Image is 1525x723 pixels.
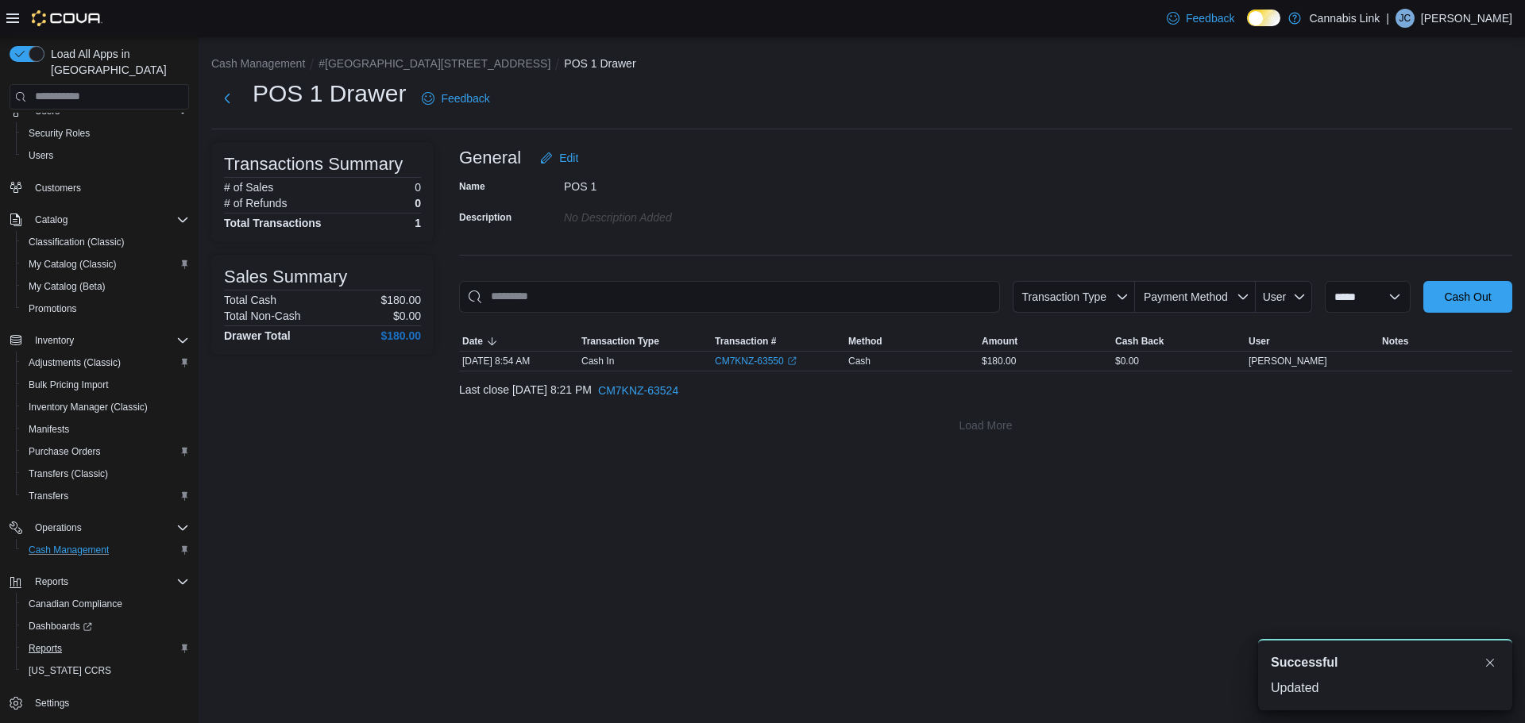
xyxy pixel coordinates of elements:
[224,329,291,342] h4: Drawer Total
[715,335,776,348] span: Transaction #
[459,281,1000,313] input: This is a search bar. As you type, the results lower in the page will automatically filter.
[22,124,96,143] a: Security Roles
[253,78,406,110] h1: POS 1 Drawer
[1249,335,1270,348] span: User
[1247,10,1280,26] input: Dark Mode
[16,352,195,374] button: Adjustments (Classic)
[1112,332,1245,351] button: Cash Back
[16,637,195,660] button: Reports
[1382,335,1408,348] span: Notes
[22,233,189,252] span: Classification (Classic)
[3,329,195,352] button: Inventory
[22,639,189,658] span: Reports
[224,197,287,210] h6: # of Refunds
[29,302,77,315] span: Promotions
[22,233,131,252] a: Classification (Classic)
[1144,290,1228,303] span: Payment Method
[1271,679,1500,698] div: Updated
[16,298,195,320] button: Promotions
[380,294,421,306] p: $180.00
[29,518,88,537] button: Operations
[534,142,585,174] button: Edit
[1263,290,1287,303] span: User
[22,146,189,165] span: Users
[3,571,195,593] button: Reports
[598,383,678,398] span: CM7KNZ-63524
[22,594,189,613] span: Canadian Compliance
[29,693,189,713] span: Settings
[16,440,195,463] button: Purchase Orders
[459,375,1512,406] div: Last close [DATE] 8:21 PM
[1115,335,1164,348] span: Cash Back
[22,540,115,560] a: Cash Management
[35,575,68,588] span: Reports
[564,174,777,193] div: POS 1
[845,332,979,351] button: Method
[29,401,148,413] span: Inventory Manager (Classic)
[224,267,347,287] h3: Sales Summary
[3,209,195,231] button: Catalog
[1396,9,1415,28] div: Jenna Coles
[982,355,1016,367] span: $180.00
[979,332,1112,351] button: Amount
[848,335,882,348] span: Method
[415,197,421,210] p: 0
[35,334,74,347] span: Inventory
[29,620,92,633] span: Dashboards
[22,398,154,417] a: Inventory Manager (Classic)
[29,356,121,369] span: Adjustments (Classic)
[22,353,189,372] span: Adjustments (Classic)
[3,176,195,199] button: Customers
[16,253,195,275] button: My Catalog (Classic)
[29,664,111,677] span: [US_STATE] CCRS
[1186,10,1234,26] span: Feedback
[1013,281,1135,313] button: Transaction Type
[1400,9,1411,28] span: JC
[29,178,189,198] span: Customers
[22,442,189,461] span: Purchase Orders
[16,660,195,682] button: [US_STATE] CCRS
[564,57,635,70] button: POS 1 Drawer
[559,150,578,166] span: Edit
[224,155,403,174] h3: Transactions Summary
[459,352,578,371] div: [DATE] 8:54 AM
[462,335,483,348] span: Date
[224,310,301,322] h6: Total Non-Cash
[380,329,421,342] h4: $180.00
[35,182,81,194] span: Customers
[22,661,118,680] a: [US_STATE] CCRS
[22,464,114,483] a: Transfers (Classic)
[22,375,189,394] span: Bulk Pricing Import
[787,356,797,366] svg: External link
[16,418,195,440] button: Manifests
[715,355,797,367] a: CM7KNZ-63550External link
[16,144,195,167] button: Users
[29,572,75,591] button: Reports
[581,335,659,348] span: Transaction Type
[29,280,106,293] span: My Catalog (Beta)
[29,423,69,436] span: Manifests
[16,539,195,561] button: Cash Management
[22,486,189,506] span: Transfers
[29,258,117,271] span: My Catalog (Classic)
[16,463,195,485] button: Transfers (Classic)
[22,255,123,274] a: My Catalog (Classic)
[1135,281,1256,313] button: Payment Method
[3,691,195,714] button: Settings
[1423,281,1512,313] button: Cash Out
[848,355,871,367] span: Cash
[29,445,101,458] span: Purchase Orders
[22,353,127,372] a: Adjustments (Classic)
[459,211,512,224] label: Description
[29,694,75,713] a: Settings
[22,486,75,506] a: Transfers
[29,598,122,610] span: Canadian Compliance
[22,464,189,483] span: Transfers (Classic)
[29,331,80,350] button: Inventory
[415,83,496,114] a: Feedback
[1444,289,1491,305] span: Cash Out
[224,294,276,306] h6: Total Cash
[982,335,1017,348] span: Amount
[22,398,189,417] span: Inventory Manager (Classic)
[29,544,109,556] span: Cash Management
